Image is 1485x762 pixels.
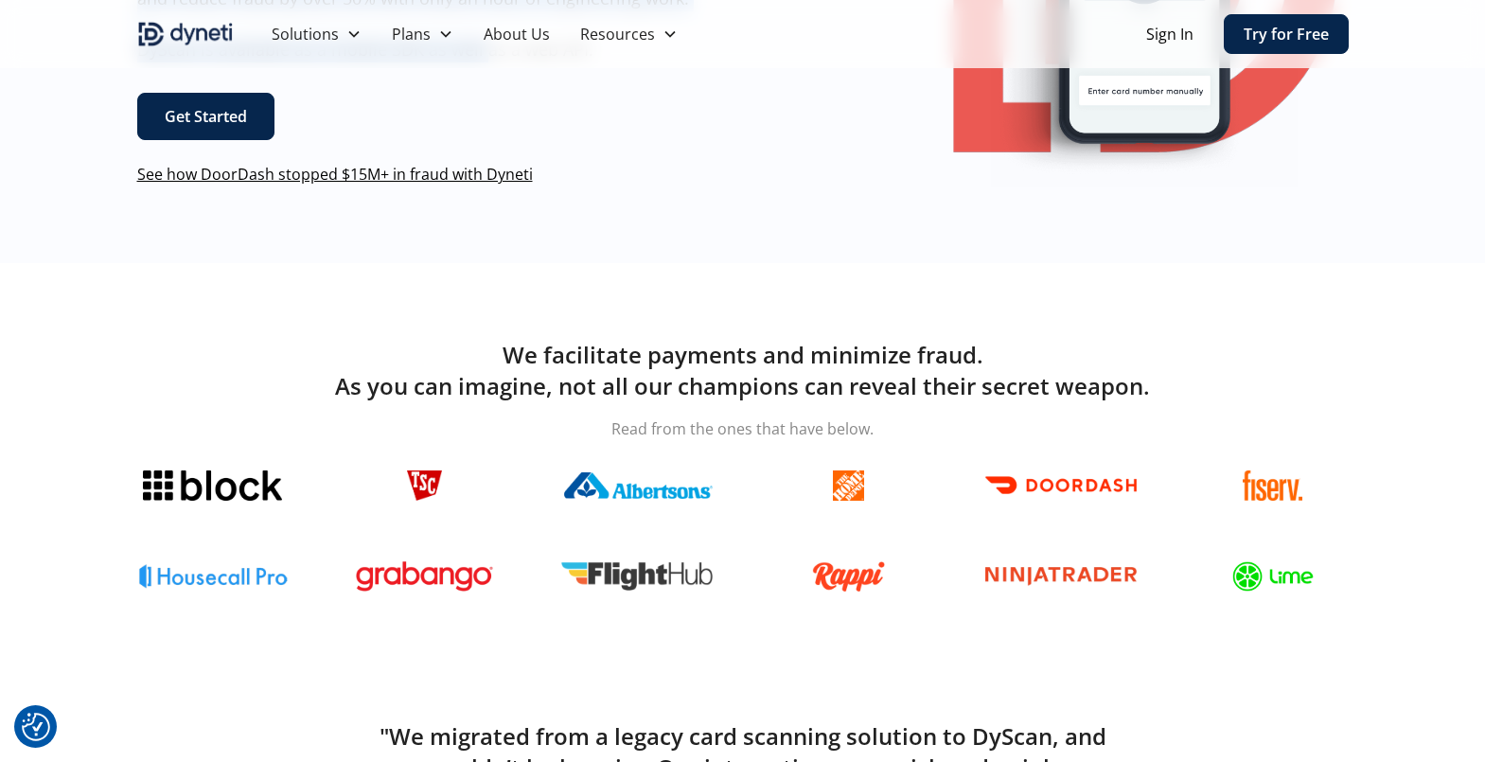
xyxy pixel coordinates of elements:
[1224,14,1349,54] a: Try for Free
[1232,561,1314,592] img: Lime Logo
[392,23,431,45] div: Plans
[985,476,1137,494] img: Doordash logo
[256,15,377,53] div: Solutions
[137,19,234,49] img: Dyneti indigo logo
[272,23,339,45] div: Solutions
[22,713,50,741] button: Consent Preferences
[812,561,884,592] img: Rappi logo
[143,470,281,501] img: Block logo
[561,562,713,591] img: FlightHub
[1146,23,1193,45] a: Sign In
[377,15,468,53] div: Plans
[137,164,533,185] a: See how DoorDash stopped $15M+ in fraud with Dyneti
[356,561,493,592] img: Grabango
[1243,470,1303,501] img: Fiserv logo
[22,713,50,741] img: Revisit consent button
[137,564,289,589] img: Housecall Pro
[985,567,1137,587] img: Ninjatrader logo
[580,23,655,45] div: Resources
[137,339,1349,402] h2: We facilitate payments and minimize fraud. As you can imagine, not all our champions can reveal t...
[137,93,274,140] a: Get Started
[407,470,441,501] img: TSC
[833,470,863,501] img: The home depot logo
[561,472,713,499] img: Albertsons
[137,417,1349,440] p: Read from the ones that have below.
[137,19,234,49] a: home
